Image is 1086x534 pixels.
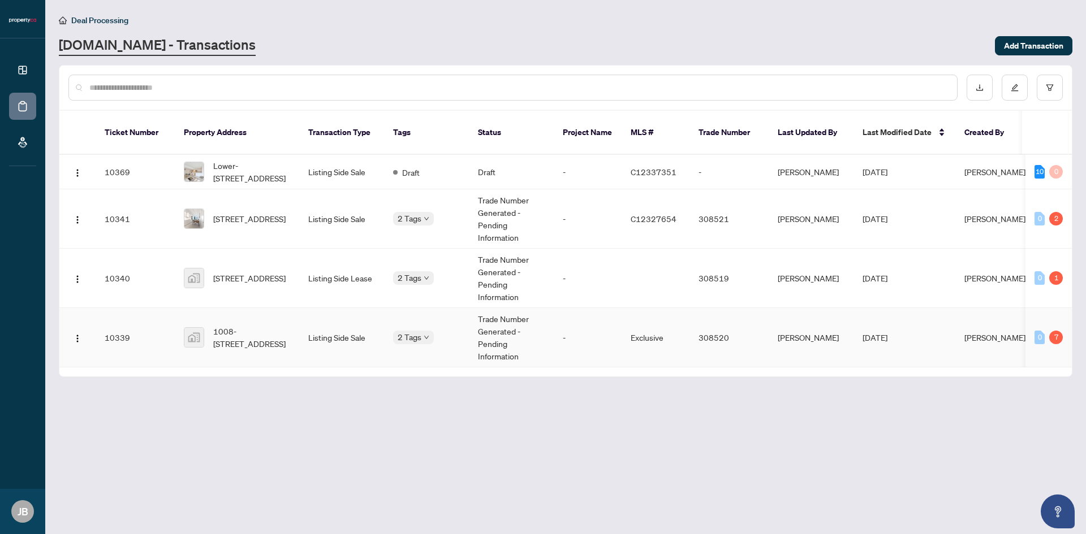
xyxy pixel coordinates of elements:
td: [PERSON_NAME] [769,308,854,367]
td: Trade Number Generated - Pending Information [469,249,554,308]
td: - [554,189,622,249]
span: Deal Processing [71,15,128,25]
button: Logo [68,163,87,181]
img: thumbnail-img [184,268,204,288]
span: Add Transaction [1004,37,1063,55]
span: Last Modified Date [863,126,932,138]
img: thumbnail-img [184,328,204,347]
span: JB [18,503,28,519]
td: 308519 [689,249,769,308]
span: [PERSON_NAME] [964,167,1025,177]
td: 10369 [96,155,175,189]
div: 0 [1035,212,1045,225]
div: 1 [1049,271,1063,285]
div: 0 [1035,271,1045,285]
span: filter [1046,84,1054,92]
span: [STREET_ADDRESS] [213,272,286,284]
img: Logo [73,215,82,224]
span: Exclusive [631,332,663,342]
img: thumbnail-img [184,209,204,228]
span: edit [1011,84,1019,92]
a: [DOMAIN_NAME] - Transactions [59,36,256,56]
td: Trade Number Generated - Pending Information [469,189,554,249]
span: [PERSON_NAME] [964,214,1025,224]
td: 10341 [96,189,175,249]
span: download [976,84,984,92]
div: 2 [1049,212,1063,225]
button: Add Transaction [995,36,1072,55]
th: Tags [384,111,469,155]
img: Logo [73,275,82,284]
button: filter [1037,75,1063,101]
div: 0 [1035,331,1045,344]
span: down [424,275,429,281]
span: 2 Tags [398,212,421,225]
button: Open asap [1041,494,1075,528]
th: Created By [955,111,1023,155]
td: Draft [469,155,554,189]
td: Listing Side Sale [299,308,384,367]
button: Logo [68,210,87,228]
div: 10 [1035,165,1045,179]
span: [DATE] [863,332,887,342]
th: Last Modified Date [854,111,955,155]
span: down [424,216,429,222]
span: 2 Tags [398,331,421,344]
button: edit [1002,75,1028,101]
button: Logo [68,269,87,287]
td: - [689,155,769,189]
td: Listing Side Lease [299,249,384,308]
td: - [554,308,622,367]
span: 2 Tags [398,271,421,284]
th: Last Updated By [769,111,854,155]
span: down [424,335,429,340]
div: 7 [1049,331,1063,344]
img: thumbnail-img [184,162,204,181]
th: MLS # [622,111,689,155]
td: 308520 [689,308,769,367]
th: Ticket Number [96,111,175,155]
th: Project Name [554,111,622,155]
span: home [59,16,67,24]
td: [PERSON_NAME] [769,249,854,308]
th: Transaction Type [299,111,384,155]
td: Trade Number Generated - Pending Information [469,308,554,367]
span: [PERSON_NAME] [964,332,1025,342]
td: - [554,155,622,189]
span: [STREET_ADDRESS] [213,212,286,225]
th: Status [469,111,554,155]
td: Listing Side Sale [299,189,384,249]
span: Draft [402,166,420,179]
td: 308521 [689,189,769,249]
th: Property Address [175,111,299,155]
td: - [554,249,622,308]
button: Logo [68,328,87,346]
span: [PERSON_NAME] [964,273,1025,283]
img: Logo [73,334,82,343]
th: Trade Number [689,111,769,155]
img: logo [9,17,36,24]
td: Listing Side Sale [299,155,384,189]
div: 0 [1049,165,1063,179]
span: [DATE] [863,167,887,177]
span: 1008-[STREET_ADDRESS] [213,325,290,350]
td: [PERSON_NAME] [769,155,854,189]
td: [PERSON_NAME] [769,189,854,249]
button: download [967,75,993,101]
span: [DATE] [863,214,887,224]
span: Lower-[STREET_ADDRESS] [213,159,290,184]
td: 10340 [96,249,175,308]
td: 10339 [96,308,175,367]
span: C12337351 [631,167,676,177]
img: Logo [73,168,82,177]
span: C12327654 [631,214,676,224]
span: [DATE] [863,273,887,283]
